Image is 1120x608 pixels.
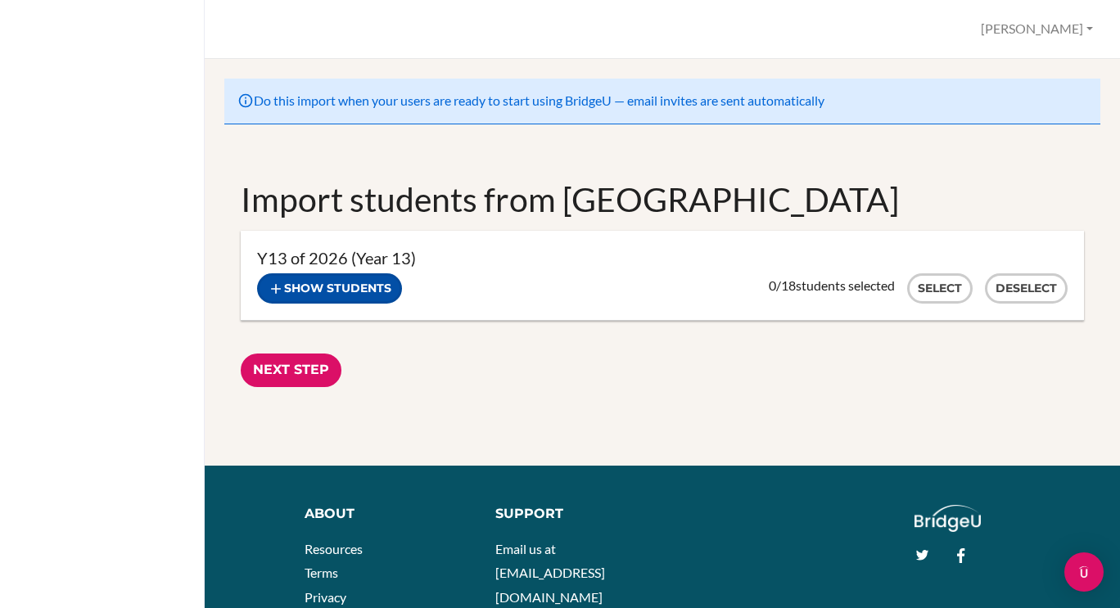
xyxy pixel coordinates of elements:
h1: Import students from [GEOGRAPHIC_DATA] [241,177,1084,222]
button: [PERSON_NAME] [973,14,1100,44]
input: Next Step [241,354,341,387]
div: / students selected [769,277,895,294]
div: Support [495,505,650,524]
div: Do this import when your users are ready to start using BridgeU — email invites are sent automati... [224,79,1100,124]
span: 18 [781,277,796,293]
button: Deselect [985,273,1068,304]
button: Show students [257,273,402,304]
div: Open Intercom Messenger [1064,552,1104,592]
a: Terms [305,565,338,580]
h3: Y13 of 2026 (Year 13) [257,247,1068,269]
a: Email us at [EMAIL_ADDRESS][DOMAIN_NAME] [495,541,605,605]
div: About [305,505,472,524]
img: logo_white@2x-f4f0deed5e89b7ecb1c2cc34c3e3d731f90f0f143d5ea2071677605dd97b5244.png [915,505,981,532]
a: Resources [305,541,363,556]
span: 0 [769,277,776,293]
button: Select [907,273,973,304]
a: Privacy [305,589,346,605]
